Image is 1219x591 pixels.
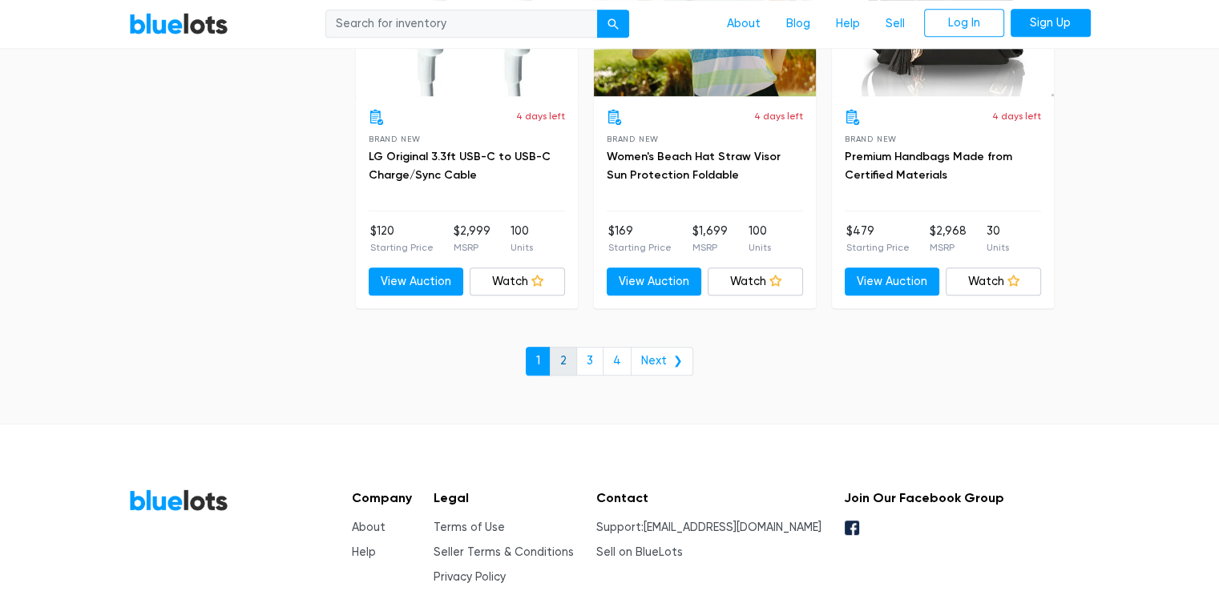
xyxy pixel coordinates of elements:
[608,240,672,255] p: Starting Price
[1011,9,1091,38] a: Sign Up
[352,490,412,505] h5: Company
[992,109,1041,123] p: 4 days left
[454,240,490,255] p: MSRP
[434,570,506,584] a: Privacy Policy
[370,240,434,255] p: Starting Price
[692,240,728,255] p: MSRP
[608,223,672,255] li: $169
[511,240,533,255] p: Units
[930,223,967,255] li: $2,968
[631,347,693,376] a: Next ❯
[352,521,385,534] a: About
[708,267,803,296] a: Watch
[369,150,551,183] a: LG Original 3.3ft USB-C to USB-C Charge/Sync Cable
[754,109,803,123] p: 4 days left
[987,223,1009,255] li: 30
[596,490,821,505] h5: Contact
[434,545,574,559] a: Seller Terms & Conditions
[846,223,910,255] li: $479
[129,12,228,35] a: BlueLots
[749,223,771,255] li: 100
[470,267,565,296] a: Watch
[370,223,434,255] li: $120
[845,135,897,143] span: Brand New
[603,347,632,376] a: 4
[526,347,551,376] a: 1
[607,150,781,183] a: Women's Beach Hat Straw Visor Sun Protection Foldable
[773,9,823,39] a: Blog
[607,267,702,296] a: View Auction
[369,267,464,296] a: View Auction
[823,9,873,39] a: Help
[946,267,1041,296] a: Watch
[987,240,1009,255] p: Units
[924,9,1004,38] a: Log In
[749,240,771,255] p: Units
[845,150,1012,183] a: Premium Handbags Made from Certified Materials
[516,109,565,123] p: 4 days left
[692,223,728,255] li: $1,699
[129,488,228,512] a: BlueLots
[325,10,598,38] input: Search for inventory
[644,521,821,534] a: [EMAIL_ADDRESS][DOMAIN_NAME]
[550,347,577,376] a: 2
[434,521,505,534] a: Terms of Use
[843,490,1003,505] h5: Join Our Facebook Group
[607,135,659,143] span: Brand New
[846,240,910,255] p: Starting Price
[434,490,574,505] h5: Legal
[352,545,376,559] a: Help
[845,267,940,296] a: View Auction
[454,223,490,255] li: $2,999
[576,347,603,376] a: 3
[873,9,918,39] a: Sell
[714,9,773,39] a: About
[930,240,967,255] p: MSRP
[596,545,683,559] a: Sell on BlueLots
[596,519,821,537] li: Support:
[511,223,533,255] li: 100
[369,135,421,143] span: Brand New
